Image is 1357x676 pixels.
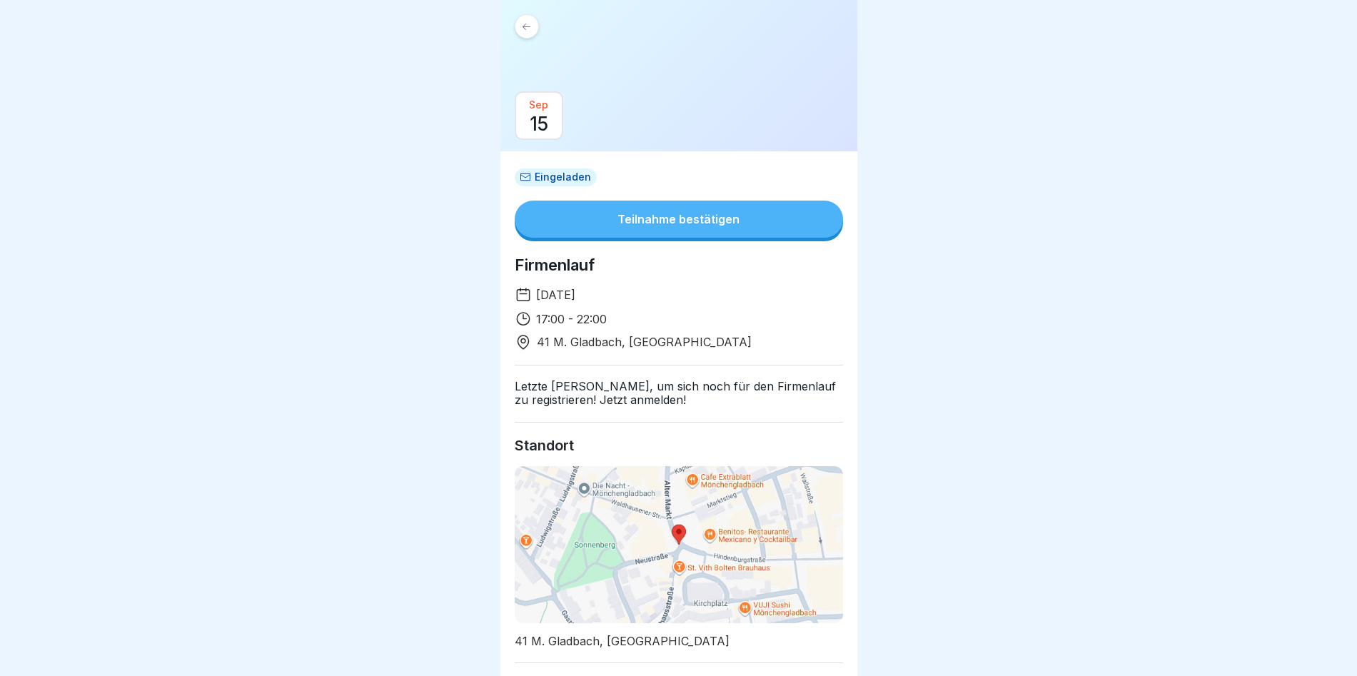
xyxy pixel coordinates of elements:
h2: Standort [515,437,843,455]
p: 41 M. Gladbach, [GEOGRAPHIC_DATA] [515,635,843,648]
button: Teilnahme bestätigen [515,201,843,238]
p: 41 M. Gladbach, [GEOGRAPHIC_DATA] [537,336,752,349]
p: Sep [529,98,548,112]
h1: Firmenlauf [515,256,843,276]
img: staticmap [515,466,843,623]
p: 15 [530,114,548,134]
div: Teilnahme bestätigen [617,213,740,226]
p: Letzte [PERSON_NAME], um sich noch für den Firmenlauf zu registrieren! Jetzt anmelden! [515,380,843,407]
div: Eingeladen [515,168,597,186]
p: 17:00 - 22:00 [536,313,843,326]
p: [DATE] [536,288,843,302]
